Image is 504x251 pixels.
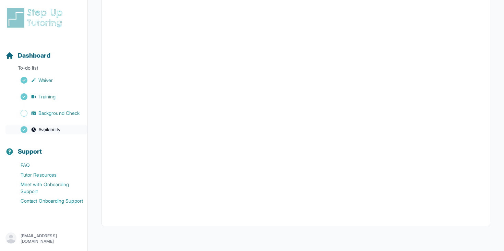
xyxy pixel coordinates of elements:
[3,136,85,159] button: Support
[3,64,85,74] p: To-do list
[21,233,82,244] p: [EMAIL_ADDRESS][DOMAIN_NAME]
[5,160,87,170] a: FAQ
[5,7,67,29] img: logo
[38,93,56,100] span: Training
[5,170,87,180] a: Tutor Resources
[5,232,82,245] button: [EMAIL_ADDRESS][DOMAIN_NAME]
[5,125,87,134] a: Availability
[5,51,50,60] a: Dashboard
[38,77,53,84] span: Waiver
[5,108,87,118] a: Background Check
[3,40,85,63] button: Dashboard
[5,92,87,101] a: Training
[5,196,87,206] a: Contact Onboarding Support
[5,75,87,85] a: Waiver
[18,51,50,60] span: Dashboard
[38,126,60,133] span: Availability
[18,147,42,156] span: Support
[5,180,87,196] a: Meet with Onboarding Support
[38,110,80,117] span: Background Check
